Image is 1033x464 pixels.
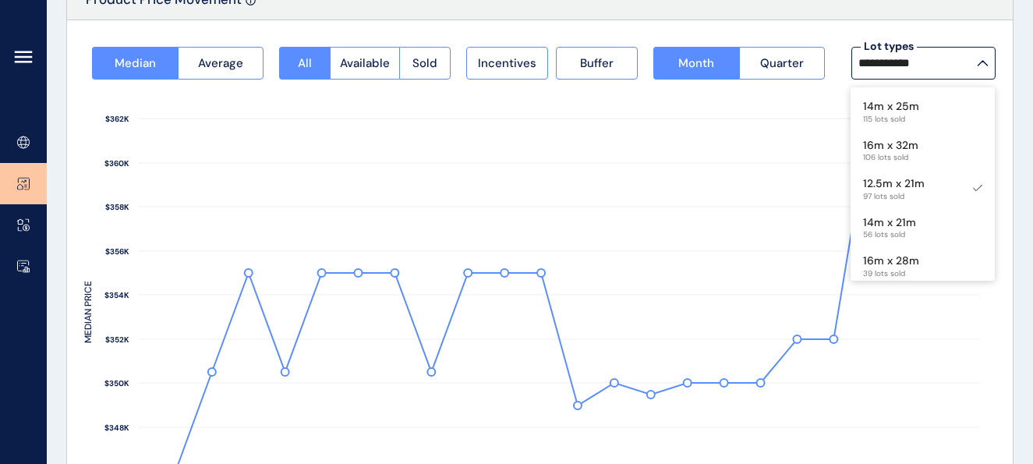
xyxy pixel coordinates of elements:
text: $352K [105,335,129,345]
button: Available [330,47,399,80]
p: 16m x 28m [863,253,919,269]
span: Average [198,55,243,71]
text: $348K [104,423,129,433]
span: 39 lots sold [863,269,919,278]
span: All [298,55,312,71]
span: Quarter [760,55,804,71]
button: Quarter [739,47,826,80]
p: 14m x 21m [863,215,916,231]
span: Sold [412,55,437,71]
text: $356K [105,246,129,257]
span: 97 lots sold [863,192,925,201]
button: Month [653,47,739,80]
span: Buffer [580,55,614,71]
p: 14m x 25m [863,99,919,115]
label: Lot types [861,39,917,55]
text: $358K [105,202,129,212]
span: Incentives [478,55,536,71]
text: $354K [104,290,129,300]
span: Median [115,55,156,71]
text: $362K [105,114,129,124]
button: Buffer [556,47,638,80]
text: MEDIAN PRICE [82,281,94,343]
span: 56 lots sold [863,230,916,239]
span: Month [678,55,714,71]
button: Median [92,47,178,80]
button: Incentives [466,47,548,80]
span: Available [340,55,390,71]
span: 106 lots sold [863,153,918,162]
text: $360K [104,158,129,168]
text: $350K [104,378,129,388]
p: 12.5m x 21m [863,176,925,192]
p: 16m x 32m [863,138,918,154]
button: Sold [399,47,451,80]
button: All [279,47,330,80]
span: 115 lots sold [863,115,919,124]
button: Average [178,47,264,80]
